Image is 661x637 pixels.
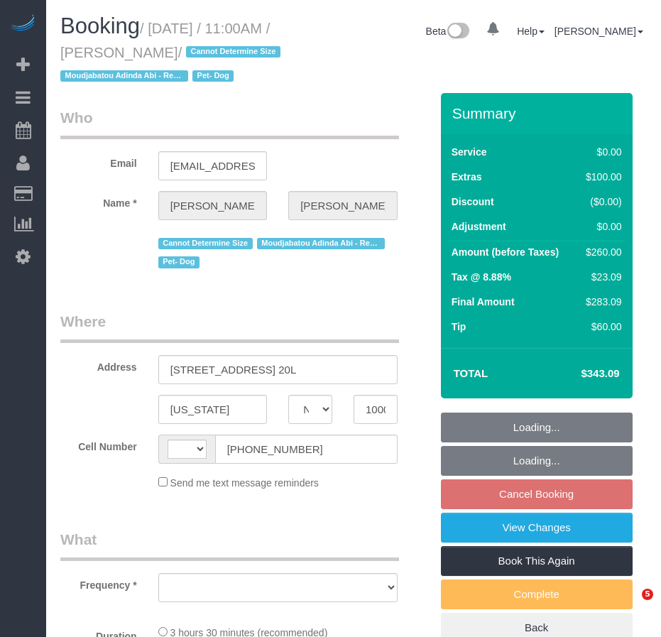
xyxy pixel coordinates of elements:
[192,70,234,82] span: Pet- Dog
[158,256,200,268] span: Pet- Dog
[452,295,515,309] label: Final Amount
[452,145,487,159] label: Service
[452,170,482,184] label: Extras
[580,245,621,259] div: $260.00
[186,46,280,58] span: Cannot Determine Size
[288,191,398,220] input: Last Name
[354,395,398,424] input: Zip Code
[538,368,619,380] h4: $343.09
[158,395,268,424] input: City
[446,23,469,41] img: New interface
[158,238,253,249] span: Cannot Determine Size
[50,151,148,170] label: Email
[158,191,268,220] input: First Name
[50,435,148,454] label: Cell Number
[60,70,188,82] span: Moudjabatou Adinda Abi - Requested
[580,170,621,184] div: $100.00
[580,219,621,234] div: $0.00
[580,195,621,209] div: ($0.00)
[441,513,633,543] a: View Changes
[517,26,545,37] a: Help
[452,105,626,121] h3: Summary
[555,26,643,37] a: [PERSON_NAME]
[158,151,268,180] input: Email
[50,573,148,592] label: Frequency *
[452,245,559,259] label: Amount (before Taxes)
[170,477,319,489] span: Send me text message reminders
[441,546,633,576] a: Book This Again
[613,589,647,623] iframe: Intercom live chat
[60,107,399,139] legend: Who
[60,21,285,85] small: / [DATE] / 11:00AM / [PERSON_NAME]
[452,219,506,234] label: Adjustment
[580,295,621,309] div: $283.09
[452,195,494,209] label: Discount
[454,367,488,379] strong: Total
[642,589,653,600] span: 5
[257,238,385,249] span: Moudjabatou Adinda Abi - Requested
[452,270,511,284] label: Tax @ 8.88%
[50,191,148,210] label: Name *
[452,320,466,334] label: Tip
[60,529,399,561] legend: What
[426,26,470,37] a: Beta
[9,14,37,34] img: Automaid Logo
[50,355,148,374] label: Address
[60,311,399,343] legend: Where
[580,320,621,334] div: $60.00
[60,13,140,38] span: Booking
[580,270,621,284] div: $23.09
[580,145,621,159] div: $0.00
[215,435,398,464] input: Cell Number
